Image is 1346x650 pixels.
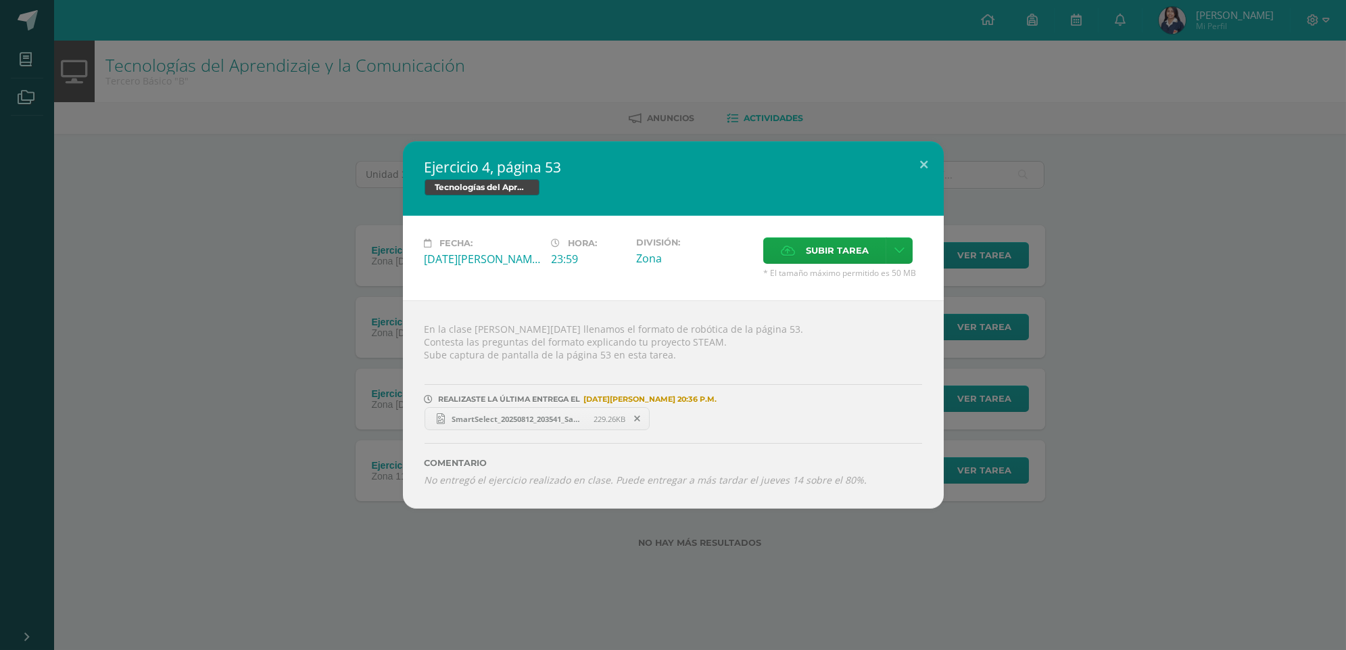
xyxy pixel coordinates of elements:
span: Hora: [569,238,598,248]
div: En la clase [PERSON_NAME][DATE] llenamos el formato de robótica de la página 53. Contesta las pre... [403,300,944,508]
h2: Ejercicio 4, página 53 [425,158,922,177]
label: Comentario [425,458,922,468]
span: 229.26KB [594,414,625,424]
div: Zona [636,251,752,266]
span: Fecha: [440,238,473,248]
span: Remover entrega [626,411,649,426]
label: División: [636,237,752,248]
button: Close (Esc) [905,141,944,187]
span: Subir tarea [806,238,869,263]
div: [DATE][PERSON_NAME] [425,252,541,266]
span: SmartSelect_20250812_203541_Samsung Internet.jpg [445,414,594,424]
i: No entregó el ejercicio realizado en clase. Puede entregar a más tardar el jueves 14 sobre el 80%. [425,473,867,486]
div: 23:59 [552,252,625,266]
span: * El tamaño máximo permitido es 50 MB [763,267,922,279]
span: REALIZASTE LA ÚLTIMA ENTREGA EL [439,394,581,404]
span: [DATE][PERSON_NAME] 20:36 P.M. [581,399,717,400]
span: Tecnologías del Aprendizaje y la Comunicación [425,179,539,195]
a: SmartSelect_20250812_203541_Samsung Internet.jpg 229.26KB [425,407,650,430]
